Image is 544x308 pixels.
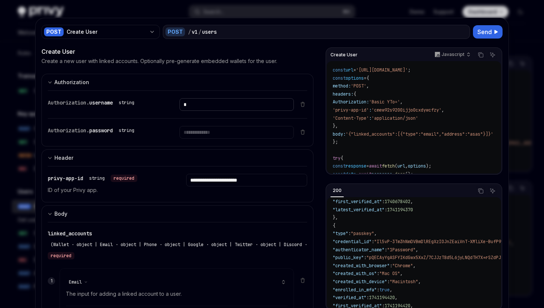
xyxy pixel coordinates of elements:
span: }; [333,139,338,145]
span: 'Content-Type' [333,115,369,121]
span: , [418,279,421,285]
span: Send [477,27,492,36]
button: Copy the contents from the code block [476,186,486,196]
span: url [346,67,353,73]
span: privy-app-id [48,175,83,182]
span: Create User [330,52,357,58]
span: "created_with_device" [333,279,387,285]
span: }, [333,215,338,221]
span: 1741194420 [369,295,395,301]
span: headers: [333,91,353,97]
span: body: [333,131,346,137]
div: Body [54,209,67,218]
button: POSTCreate User [41,24,160,40]
div: required [111,175,137,182]
span: , [390,287,392,293]
span: Authorization. [48,99,89,106]
span: 'privy-app-id' [333,107,369,113]
span: 'Basic YTo=' [369,99,400,105]
span: await [359,171,372,177]
span: , [413,263,416,269]
button: Expand input section [41,74,313,90]
span: ); [426,163,431,169]
span: { [333,223,335,229]
button: Delete item [298,129,307,135]
span: 'cmew92s9200ijjo0cxdywcfzy' [372,107,441,113]
span: : [364,255,366,261]
span: "Chrome" [392,263,413,269]
div: / [188,28,191,36]
span: url [397,163,405,169]
span: Authorization. [48,127,89,134]
span: { [353,91,356,97]
span: "Macintosh" [390,279,418,285]
span: response [372,171,392,177]
div: privy-app-id [48,174,137,183]
div: Authorization [54,78,89,87]
input: Enter username [179,98,293,111]
span: 1741194370 [387,207,413,213]
span: "latest_verified_at" [333,207,385,213]
div: Authorization.password [48,126,137,135]
div: 1 [48,277,55,285]
input: Enter privy-app-id [186,174,307,186]
span: 'application/json' [372,115,418,121]
span: : [348,231,351,236]
span: , [405,163,408,169]
span: true [379,287,390,293]
button: Copy the contents from the code block [476,50,486,60]
span: = [364,75,366,81]
span: const [333,67,346,73]
span: : [377,271,379,276]
span: "Mac OS" [379,271,400,276]
span: : [372,239,374,245]
span: "first_verified_at" [333,199,382,205]
span: "credential_id" [333,239,372,245]
span: '[URL][DOMAIN_NAME]' [356,67,408,73]
p: ID of your Privy app. [48,186,168,195]
span: "authenticator_name" [333,247,385,253]
span: const [333,171,346,177]
span: : [366,295,369,301]
span: "created_with_os" [333,271,377,276]
span: "type" [333,231,348,236]
span: try [333,155,340,161]
div: linked_accounts [48,230,307,259]
span: linked_accounts [48,230,92,237]
span: json [395,171,405,177]
span: }, [333,123,338,129]
span: (); [405,171,413,177]
div: Authorization.username [48,98,137,107]
button: Expand input section [41,205,313,222]
span: method: [333,83,351,89]
div: required [48,252,74,259]
span: const [333,75,346,81]
span: ( [395,163,397,169]
span: username [89,99,113,106]
div: 200 [330,186,344,195]
span: = [353,67,356,73]
span: { [340,155,343,161]
span: '{"linked_accounts":[{"type":"email","address":"asas"}]}' [346,131,493,137]
span: 'POST' [351,83,366,89]
span: , [410,199,413,205]
span: = [366,163,369,169]
span: : [377,287,379,293]
span: "passkey" [351,231,374,236]
span: = [356,171,359,177]
button: Email [69,278,88,286]
span: await [369,163,382,169]
div: / [198,28,201,36]
span: "public_key" [333,255,364,261]
span: "verified_at" [333,295,366,301]
p: The input for adding a linked account to a user. [66,289,288,298]
span: : [385,207,387,213]
button: show 2 properties [279,279,288,285]
span: , [416,247,418,253]
span: 1740678402 [385,199,410,205]
p: Create a new user with linked accounts. Optionally pre-generate embedded wallets for the user. [41,57,277,65]
span: , [400,271,403,276]
span: Authorization: [333,99,369,105]
span: { [366,75,369,81]
span: : [385,247,387,253]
